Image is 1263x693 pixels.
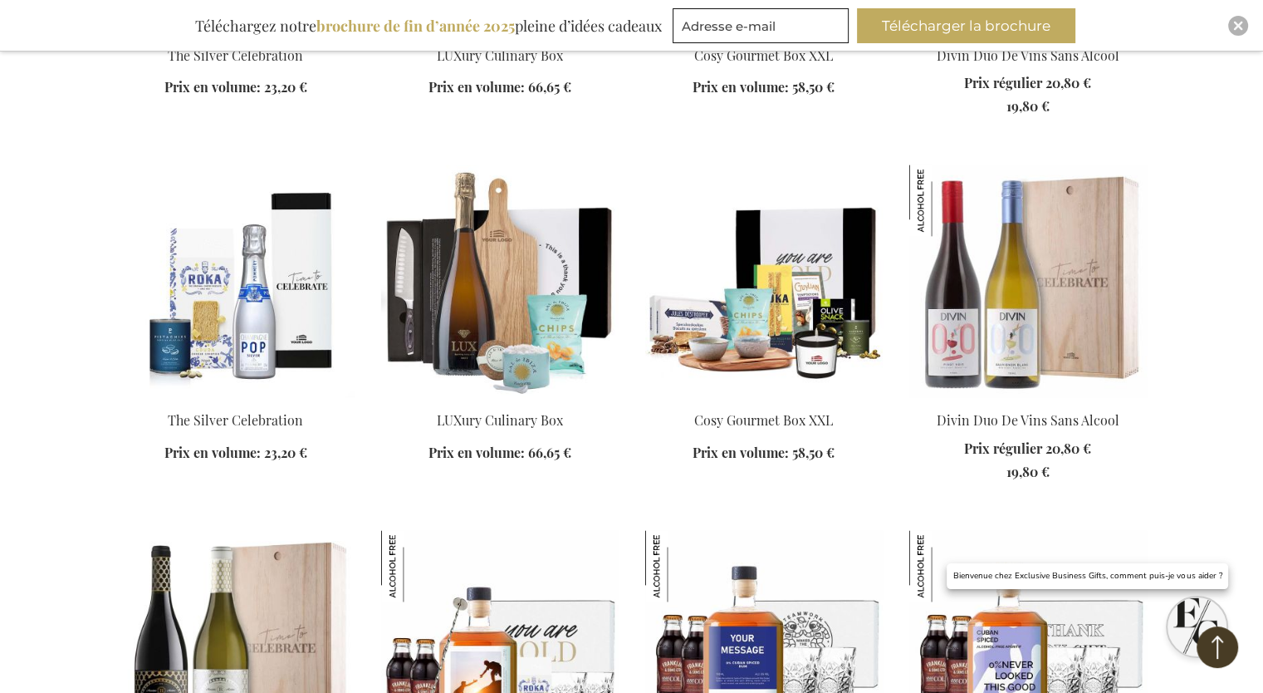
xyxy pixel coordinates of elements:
span: 19,80 € [1006,97,1050,115]
div: Téléchargez notre pleine d’idées cadeaux [188,8,669,43]
span: 58,50 € [792,444,835,461]
span: Prix en volume: [428,78,525,96]
span: Prix en volume: [164,78,261,96]
img: Coffret Prestige Personnalisé De Rhum Épicé Cubain Sans Alcool [381,530,453,602]
form: marketing offers and promotions [673,8,854,48]
span: 19,80 € [1006,463,1050,480]
a: 19,80 € [964,463,1091,482]
span: Prix régulier [964,74,1042,91]
img: Divin Duo De Vins Sans Alcool [909,165,981,236]
img: Cadeau Personnalisé De Rhum Épicé Cubain Sans Alcool [909,530,981,602]
span: 20,80 € [1045,440,1091,457]
a: Prix en volume: 23,20 € [164,78,307,97]
input: Adresse e-mail [673,8,849,43]
a: Divin Non-Alcoholic Wine Duo Divin Duo De Vins Sans Alcool [909,391,1147,406]
a: LUXury Culinary Box [437,411,563,429]
a: Divin Duo De Vins Sans Alcool [937,411,1119,429]
img: Coffret Cadeau De Rhum Épicé Cubain Sans Alcool Personnalisé [645,530,717,602]
span: 20,80 € [1045,74,1091,91]
img: Cosy Gourmet Box XXL [645,165,883,397]
a: Cosy Gourmet Box XXL [694,411,833,429]
span: Prix régulier [964,440,1042,457]
span: 23,20 € [264,78,307,96]
a: LUXury Culinary Box [381,391,619,406]
div: Close [1228,16,1248,36]
a: Prix en volume: 66,65 € [428,444,571,463]
a: The Silver Celebration [168,47,303,64]
span: Prix en volume: [428,444,525,461]
img: Divin Non-Alcoholic Wine Duo [909,165,1147,397]
img: LUXury Culinary Box [381,165,619,397]
a: Prix en volume: 58,50 € [693,444,835,463]
a: Divin Duo De Vins Sans Alcool [937,47,1119,64]
a: LUXury Culinary Box [437,47,563,64]
span: 66,65 € [528,78,571,96]
span: 58,50 € [792,78,835,96]
b: brochure de fin d’année 2025 [316,16,515,36]
a: The Silver Celebration [117,391,355,406]
span: Prix en volume: [693,444,789,461]
img: Close [1233,21,1243,31]
a: Prix en volume: 23,20 € [164,444,307,463]
img: The Silver Celebration [117,165,355,397]
a: Prix en volume: 66,65 € [428,78,571,97]
span: 66,65 € [528,444,571,461]
a: 19,80 € [964,97,1091,116]
a: Cosy Gourmet Box XXL [694,47,833,64]
a: Cosy Gourmet Box XXL [645,391,883,406]
a: The Silver Celebration [168,411,303,429]
button: Télécharger la brochure [857,8,1075,43]
span: 23,20 € [264,444,307,461]
span: Prix en volume: [693,78,789,96]
a: Prix en volume: 58,50 € [693,78,835,97]
span: Prix en volume: [164,444,261,461]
